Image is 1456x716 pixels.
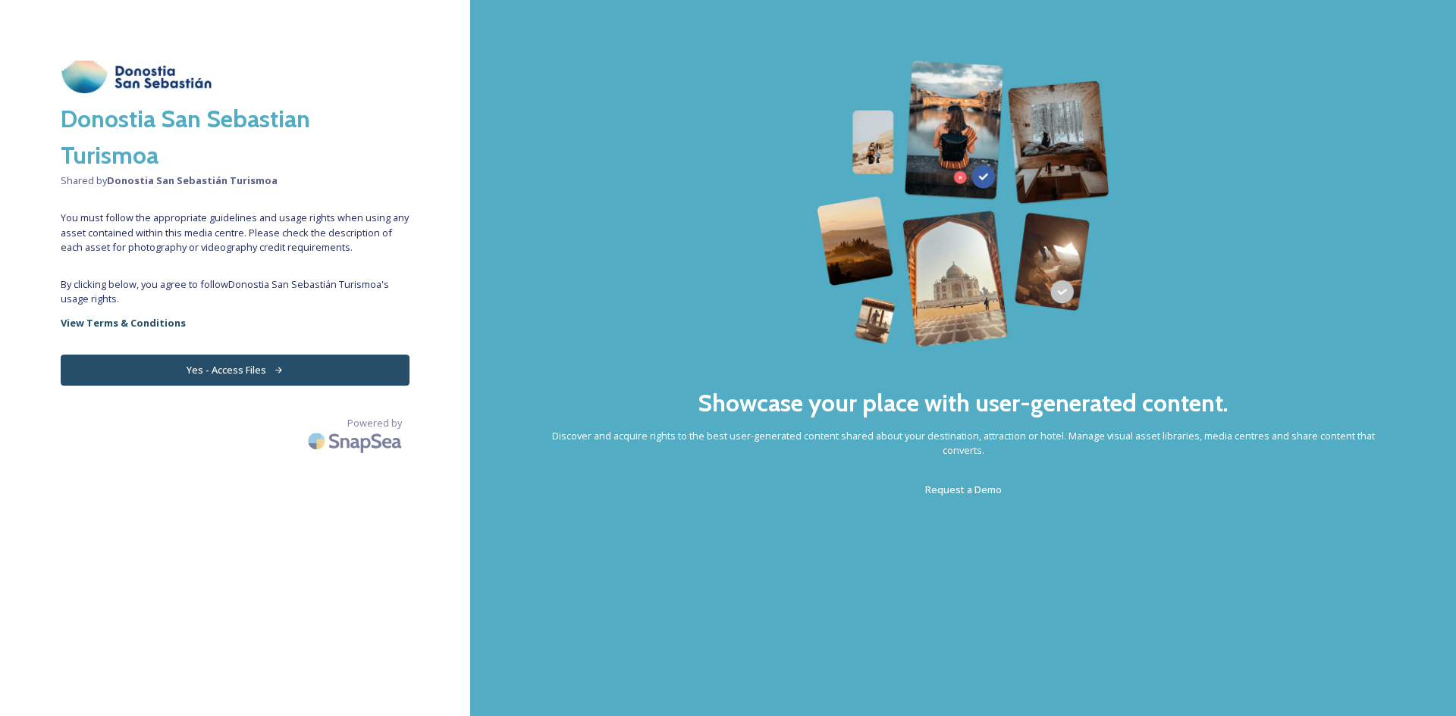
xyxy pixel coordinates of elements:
[107,174,278,187] strong: Donostia San Sebastián Turismoa
[303,424,409,459] img: SnapSea Logo
[61,314,409,332] a: View Terms & Conditions
[698,385,1228,421] h2: Showcase your place with user-generated content.
[61,355,409,386] button: Yes - Access Files
[61,211,409,255] span: You must follow the appropriate guidelines and usage rights when using any asset contained within...
[61,277,409,306] span: By clicking below, you agree to follow Donostia San Sebastián Turismoa 's usage rights.
[347,416,402,430] span: Powered by
[817,61,1109,347] img: 63b42ca75bacad526042e722_Group%20154-p-800.png
[925,483,1002,496] span: Request a Demo
[61,101,409,174] h2: Donostia San Sebastian Turismoa
[531,429,1395,458] span: Discover and acquire rights to the best user-generated content shared about your destination, att...
[61,316,186,330] strong: View Terms & Conditions
[61,174,409,188] span: Shared by
[61,61,212,93] img: download.jpeg
[925,480,1002,499] a: Request a Demo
